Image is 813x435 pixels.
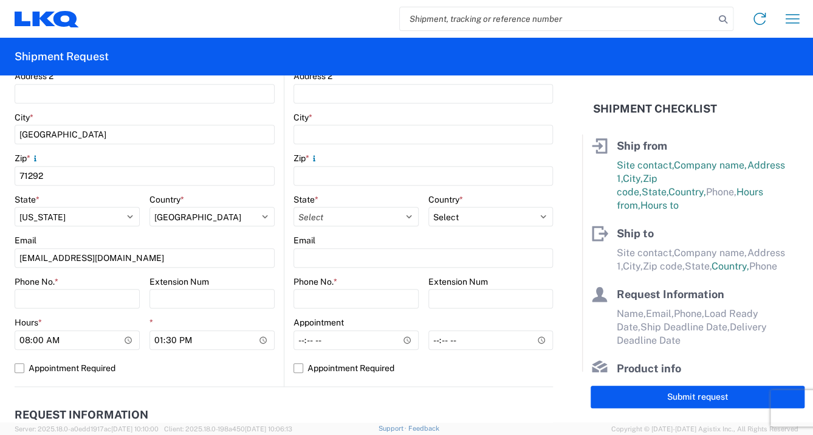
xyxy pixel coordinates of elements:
[164,425,292,433] span: Client: 2025.18.0-198a450
[617,288,724,301] span: Request Information
[640,200,679,211] span: Hours to
[617,227,654,240] span: Ship to
[617,139,667,152] span: Ship from
[293,317,344,328] label: Appointment
[617,308,646,319] span: Name,
[400,7,715,30] input: Shipment, tracking or reference number
[642,186,668,198] span: State,
[293,194,318,205] label: State
[674,247,747,259] span: Company name,
[685,260,712,272] span: State,
[674,308,704,319] span: Phone,
[611,423,798,434] span: Copyright © [DATE]-[DATE] Agistix Inc., All Rights Reserved
[646,308,674,319] span: Email,
[15,235,36,246] label: Email
[591,386,804,408] button: Submit request
[706,186,736,198] span: Phone,
[640,321,730,333] span: Ship Deadline Date,
[15,49,109,64] h2: Shipment Request
[15,409,148,421] h2: Request Information
[712,260,749,272] span: Country,
[668,186,706,198] span: Country,
[15,358,275,378] label: Appointment Required
[15,194,39,205] label: State
[408,425,439,432] a: Feedback
[293,276,337,287] label: Phone No.
[149,276,209,287] label: Extension Num
[378,425,408,432] a: Support
[15,317,42,328] label: Hours
[623,173,643,184] span: City,
[15,276,58,287] label: Phone No.
[15,71,53,82] label: Address 2
[617,247,674,259] span: Site contact,
[15,425,159,433] span: Server: 2025.18.0-a0edd1917ac
[111,425,159,433] span: [DATE] 10:10:00
[617,362,681,375] span: Product info
[593,102,717,116] h2: Shipment Checklist
[643,260,685,272] span: Zip code,
[15,153,40,164] label: Zip
[428,276,488,287] label: Extension Num
[428,194,463,205] label: Country
[245,425,292,433] span: [DATE] 10:06:13
[15,112,33,123] label: City
[293,153,319,164] label: Zip
[149,194,184,205] label: Country
[674,159,747,171] span: Company name,
[623,260,643,272] span: City,
[293,358,553,378] label: Appointment Required
[293,112,312,123] label: City
[749,260,777,272] span: Phone
[617,159,674,171] span: Site contact,
[293,235,315,246] label: Email
[293,71,332,82] label: Address 2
